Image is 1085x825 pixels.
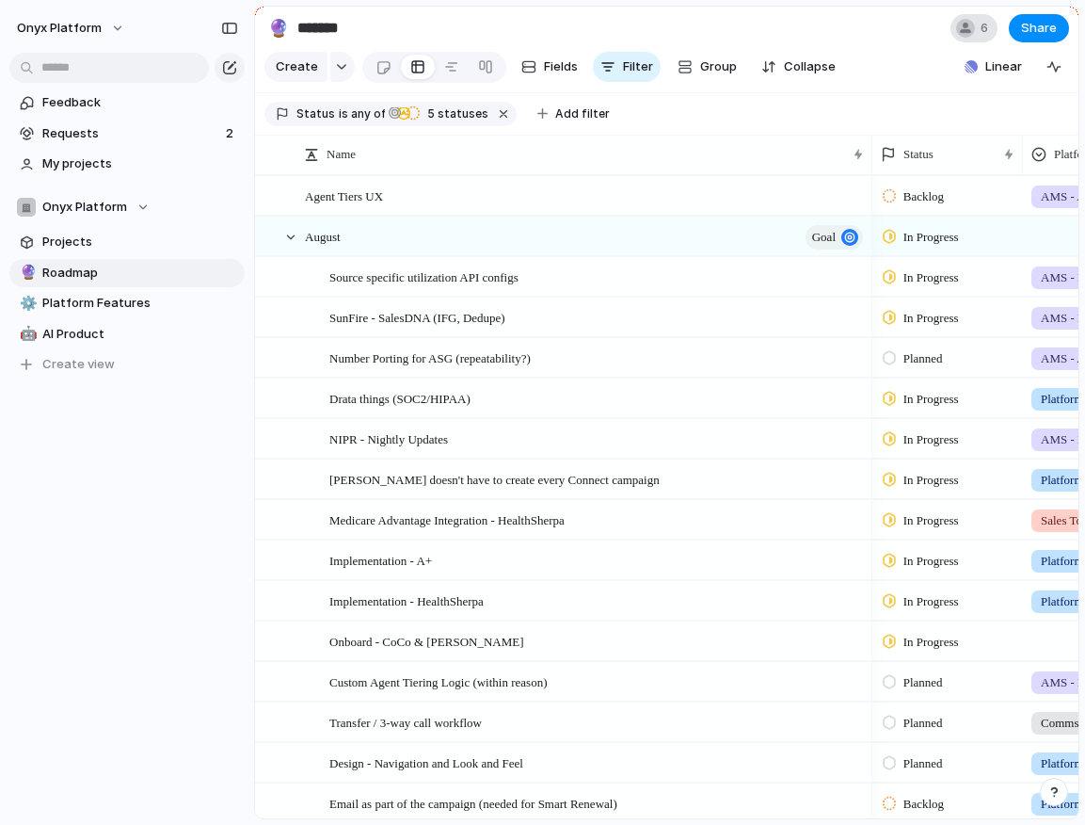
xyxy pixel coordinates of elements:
span: 6 [981,19,994,38]
button: 🤖 [17,325,36,344]
span: Medicare Advantage Integration - HealthSherpa [329,509,565,530]
span: Custom Agent Tiering Logic (within reason) [329,671,547,692]
span: Planned [903,714,943,733]
span: Collapse [784,57,836,76]
span: Drata things (SOC2/HIPAA) [329,387,471,409]
div: ⚙️ [20,293,33,315]
a: My projects [9,150,245,178]
span: 2 [226,124,237,143]
span: Backlog [903,795,944,814]
a: Feedback [9,89,245,117]
button: goal [806,225,863,250]
span: Onyx Platform [42,198,127,217]
span: Email as part of the campaign (needed for Smart Renewal) [329,792,617,814]
span: Linear [985,57,1022,76]
span: Group [700,57,737,76]
button: Group [668,52,746,82]
button: Onyx Platform [8,13,135,43]
span: Number Porting for ASG (repeatability?) [329,347,531,368]
a: Projects [9,228,245,256]
span: In Progress [903,309,959,328]
span: In Progress [903,430,959,449]
button: Create view [9,350,245,379]
button: Collapse [754,52,843,82]
span: In Progress [903,268,959,287]
button: 🔮 [17,264,36,283]
span: Planned [903,673,943,692]
span: Roadmap [42,264,238,283]
span: SunFire - SalesDNA (IFG, Dedupe) [329,306,505,328]
button: Linear [957,53,1029,81]
span: Status [903,145,933,164]
span: [PERSON_NAME] doesn't have to create every Connect campaign [329,468,660,490]
span: In Progress [903,390,959,409]
span: Share [1021,19,1057,38]
button: Create [264,52,327,82]
span: Add filter [555,105,610,122]
button: Filter [593,52,661,82]
span: Transfer / 3-way call workflow [329,711,482,733]
button: Fields [514,52,585,82]
span: In Progress [903,592,959,611]
span: Planned [903,349,943,368]
span: In Progress [903,633,959,652]
button: 🔮 [263,13,294,43]
button: isany of [335,104,389,124]
span: In Progress [903,471,959,490]
span: In Progress [903,511,959,530]
a: Requests2 [9,120,245,148]
span: any of [348,105,385,122]
button: ⚙️ [17,294,36,313]
button: Share [1009,14,1069,42]
button: Onyx Platform [9,193,245,221]
a: 🤖AI Product [9,320,245,348]
div: 🤖 [20,323,33,345]
span: Onyx Platform [17,19,102,38]
span: Requests [42,124,220,143]
span: In Progress [903,552,959,571]
div: 🔮 [268,15,289,40]
span: Implementation - A+ [329,549,432,571]
span: Agent Tiers UX [305,185,383,206]
span: is [339,105,348,122]
span: Filter [623,57,653,76]
a: ⚙️Platform Features [9,289,245,317]
span: Create [276,57,318,76]
span: Fields [544,57,578,76]
div: 🔮 [20,262,33,283]
button: Add filter [526,101,621,127]
span: August [305,225,341,247]
span: Source specific utilization API configs [329,266,519,287]
span: NIPR - Nightly Updates [329,428,448,449]
span: Backlog [903,187,944,206]
span: Planned [903,754,943,773]
span: goal [812,224,836,251]
span: Design - Navigation and Look and Feel [329,752,523,773]
span: Feedback [42,93,238,112]
button: 5 statuses [387,104,492,124]
span: Status [296,105,335,122]
span: My projects [42,154,238,173]
span: AI Product [42,325,238,344]
span: Name [327,145,356,164]
span: Projects [42,233,238,251]
span: Platform Features [42,294,238,313]
span: In Progress [903,228,959,247]
span: Create view [42,355,115,374]
span: Onboard - CoCo & [PERSON_NAME] [329,630,524,652]
span: statuses [422,105,488,122]
span: 5 [422,106,438,121]
span: Implementation - HealthSherpa [329,590,484,611]
a: 🔮Roadmap [9,259,245,287]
